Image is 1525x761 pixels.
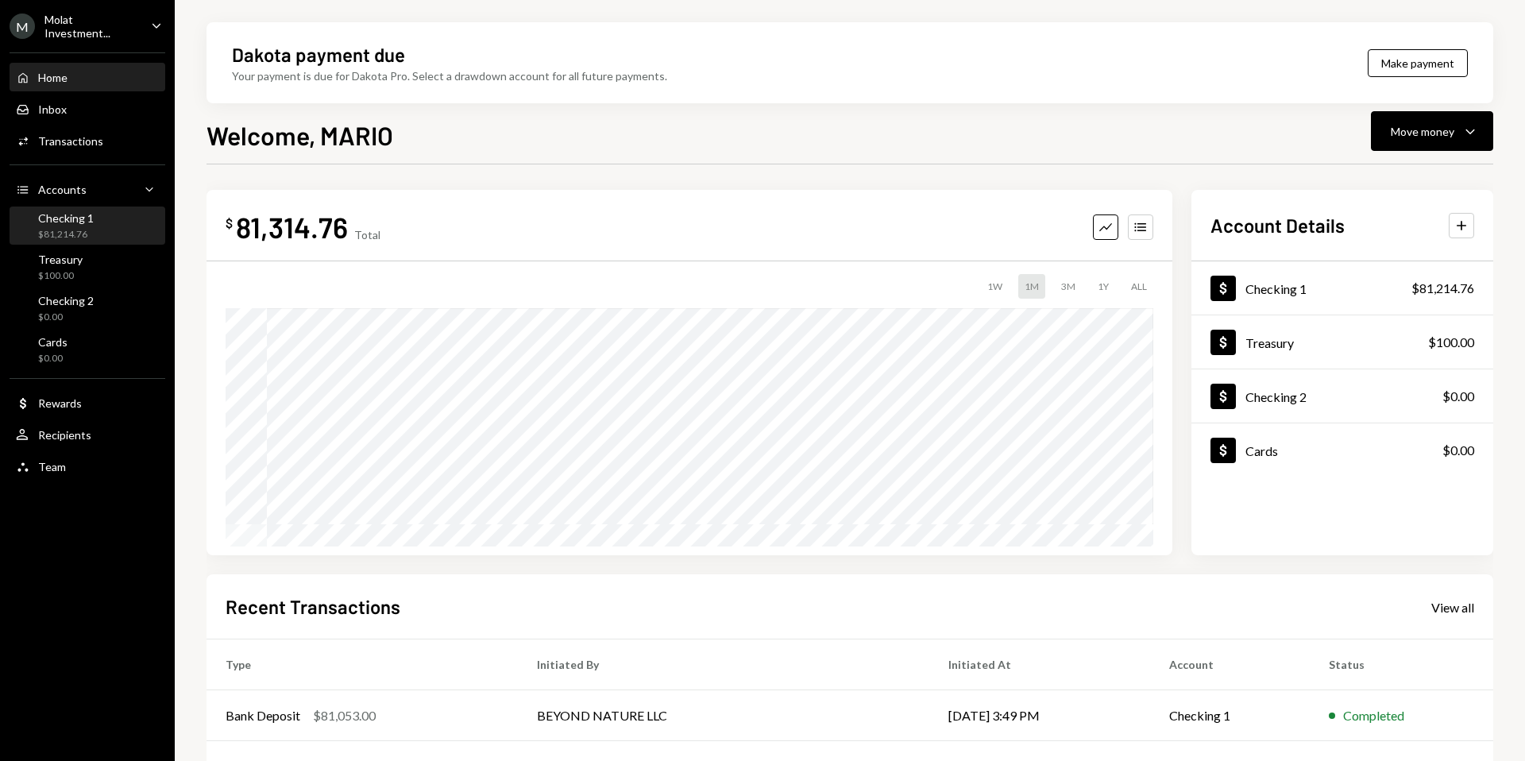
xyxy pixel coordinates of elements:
h2: Recent Transactions [226,593,400,620]
div: 1W [981,274,1009,299]
div: $81,053.00 [313,706,376,725]
th: Initiated By [518,639,929,690]
div: Total [354,228,380,241]
div: View all [1431,600,1474,616]
div: Cards [1245,443,1278,458]
h2: Account Details [1210,212,1345,238]
a: Team [10,452,165,481]
div: Bank Deposit [226,706,300,725]
div: Transactions [38,134,103,148]
div: Checking 2 [38,294,94,307]
a: Transactions [10,126,165,155]
div: M [10,14,35,39]
div: ALL [1125,274,1153,299]
div: $0.00 [1442,387,1474,406]
div: $100.00 [38,269,83,283]
div: $81,214.76 [38,228,94,241]
div: 1M [1018,274,1045,299]
h1: Welcome, MARIO [207,119,393,151]
a: Checking 2$0.00 [1191,369,1493,423]
a: Treasury$100.00 [1191,315,1493,369]
div: Molat Investment... [44,13,138,40]
div: 1Y [1091,274,1115,299]
div: $ [226,215,233,231]
a: Cards$0.00 [10,330,165,369]
td: [DATE] 3:49 PM [929,690,1150,741]
td: BEYOND NATURE LLC [518,690,929,741]
a: Inbox [10,95,165,123]
td: Checking 1 [1150,690,1311,741]
a: Checking 2$0.00 [10,289,165,327]
th: Initiated At [929,639,1150,690]
th: Account [1150,639,1311,690]
div: Treasury [38,253,83,266]
div: Completed [1343,706,1404,725]
a: Checking 1$81,214.76 [1191,261,1493,315]
div: Rewards [38,396,82,410]
div: 81,314.76 [236,209,348,245]
button: Move money [1371,111,1493,151]
div: Inbox [38,102,67,116]
div: $0.00 [1442,441,1474,460]
th: Type [207,639,518,690]
div: Dakota payment due [232,41,405,68]
div: Accounts [38,183,87,196]
div: Checking 2 [1245,389,1307,404]
a: Cards$0.00 [1191,423,1493,477]
th: Status [1310,639,1493,690]
div: $81,214.76 [1411,279,1474,298]
div: 3M [1055,274,1082,299]
a: View all [1431,598,1474,616]
div: Checking 1 [38,211,94,225]
a: Checking 1$81,214.76 [10,207,165,245]
div: $0.00 [38,311,94,324]
a: Home [10,63,165,91]
div: Cards [38,335,68,349]
a: Accounts [10,175,165,203]
div: Home [38,71,68,84]
a: Rewards [10,388,165,417]
div: Recipients [38,428,91,442]
div: Checking 1 [1245,281,1307,296]
a: Treasury$100.00 [10,248,165,286]
div: Move money [1391,123,1454,140]
div: Team [38,460,66,473]
button: Make payment [1368,49,1468,77]
div: $0.00 [38,352,68,365]
div: Treasury [1245,335,1294,350]
div: Your payment is due for Dakota Pro. Select a drawdown account for all future payments. [232,68,667,84]
a: Recipients [10,420,165,449]
div: $100.00 [1428,333,1474,352]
